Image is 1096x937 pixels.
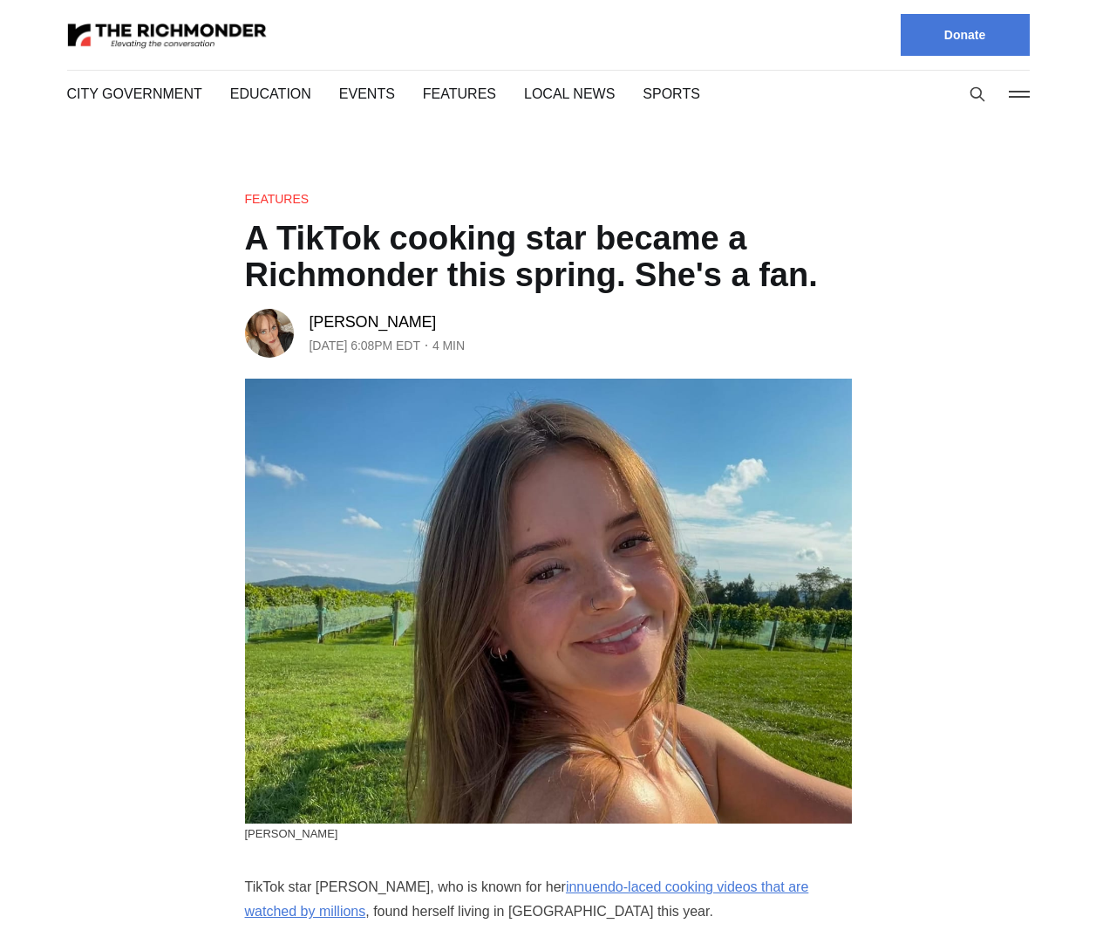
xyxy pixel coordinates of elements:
[67,84,198,104] a: City Government
[67,20,268,51] img: The Richmonder
[245,190,301,208] a: Features
[414,84,482,104] a: Features
[226,84,307,104] a: Education
[245,345,294,394] img: Sarah Huffman
[310,372,425,393] time: [DATE] 6:08PM EDT
[901,14,1030,56] a: Donate
[964,81,990,107] button: Search this site
[335,84,386,104] a: Events
[245,415,852,860] img: A TikTok cooking star became a Richmonder this spring. She's a fan.
[438,372,473,393] span: 4 min
[245,864,320,877] span: [PERSON_NAME]
[624,84,677,104] a: Sports
[245,220,852,330] h1: A TikTok cooking star became a Richmonder this spring. She's a fan.
[510,84,596,104] a: Local News
[310,348,439,369] a: [PERSON_NAME]
[949,852,1096,937] iframe: portal-trigger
